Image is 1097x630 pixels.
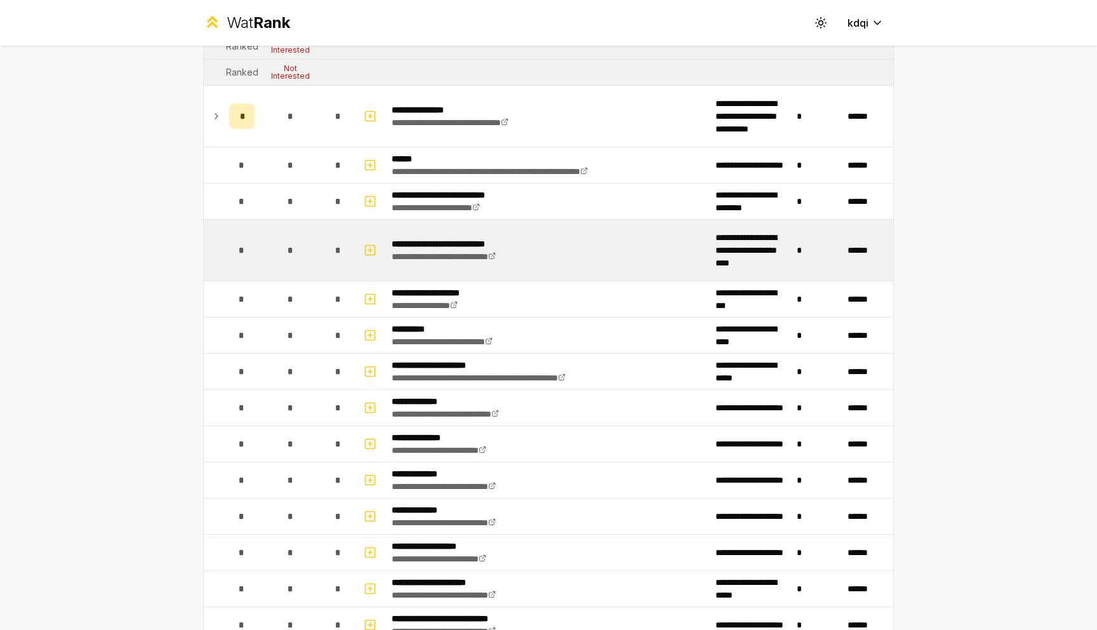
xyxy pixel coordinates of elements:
span: kdqi [848,15,868,30]
div: Ranked [226,66,258,79]
button: kdqi [837,11,894,34]
div: Wat [227,13,290,33]
a: WatRank [203,13,290,33]
span: Rank [253,13,290,32]
div: Ranked [226,40,258,53]
div: Not Interested [265,39,316,54]
div: Not Interested [265,65,316,80]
